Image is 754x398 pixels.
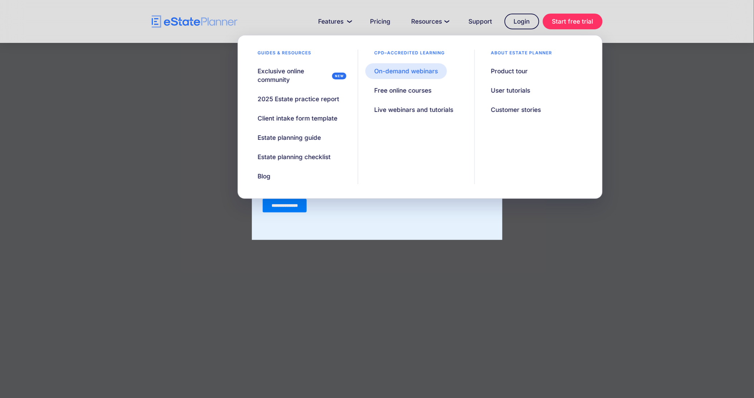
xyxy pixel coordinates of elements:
a: Estate planning guide [249,130,330,146]
div: Exclusive online community [258,67,329,84]
a: User tutorials [482,83,539,98]
span: Number of [PERSON_NAME] per Month [115,30,197,36]
div: Client intake form template [258,114,337,123]
a: Exclusive online community [249,63,351,88]
div: Guides & resources [249,50,320,60]
div: Product tour [491,67,528,75]
a: home [152,15,238,28]
span: Last Name [115,1,137,6]
a: Support [460,14,501,29]
div: On-demand webinars [374,67,438,75]
div: Customer stories [491,105,541,114]
div: 2025 Estate practice report [258,95,339,103]
a: Free online courses [365,83,441,98]
a: Login [505,14,539,29]
div: Estate planning guide [258,133,321,142]
a: Blog [249,168,279,184]
div: Live webinars and tutorials [374,105,453,114]
div: User tutorials [491,86,530,95]
a: Start free trial [543,14,603,29]
div: Estate planning checklist [258,153,331,161]
a: Customer stories [482,102,550,118]
a: On-demand webinars [365,63,447,79]
div: CPD–accredited learning [365,50,454,60]
div: Blog [258,172,271,181]
a: Estate planning checklist [249,149,340,165]
a: 2025 Estate practice report [249,91,348,107]
a: Features [310,14,358,29]
span: Work Email [115,59,138,65]
div: About estate planner [482,50,561,60]
div: Free online courses [374,86,432,95]
a: Live webinars and tutorials [365,102,462,118]
a: Resources [403,14,457,29]
a: Pricing [362,14,399,29]
a: Product tour [482,63,537,79]
a: Client intake form template [249,110,346,126]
